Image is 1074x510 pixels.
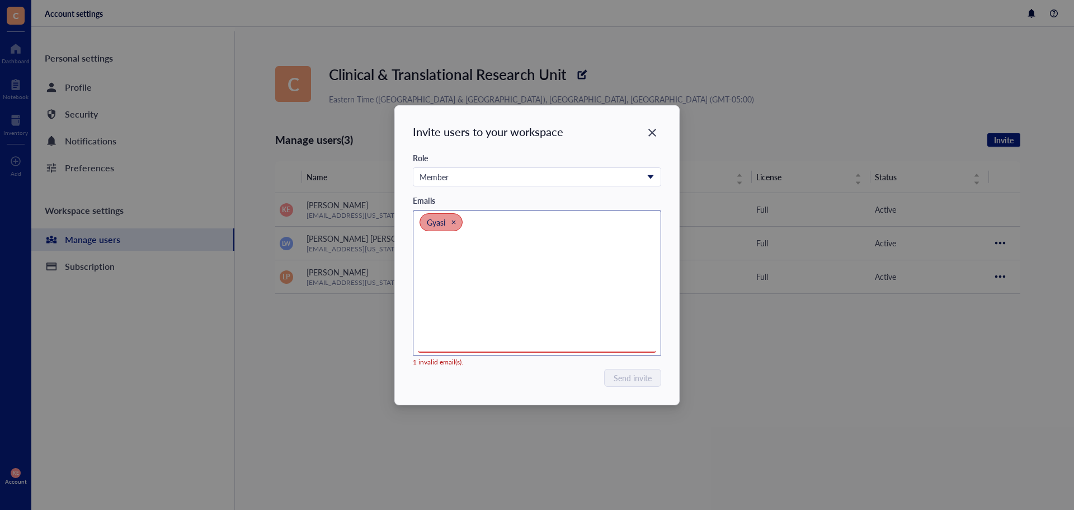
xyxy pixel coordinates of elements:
button: Send invite [604,369,661,387]
div: Member [420,171,642,183]
div: Role [413,153,428,163]
div: Invite users to your workspace [413,124,563,139]
span: Close [643,126,661,139]
div: 1 invalid email(s). [413,358,592,367]
span: Gyasi [427,217,445,228]
div: Close [450,218,458,226]
div: Emails [413,195,435,205]
button: Close [643,124,661,142]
